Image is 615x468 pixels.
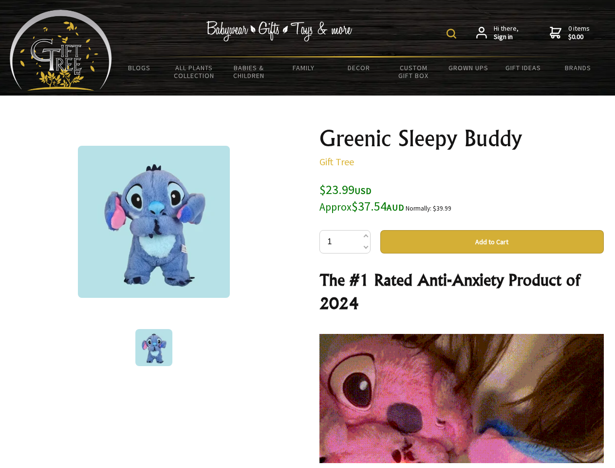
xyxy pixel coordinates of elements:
[550,24,590,41] a: 0 items$0.00
[476,24,519,41] a: Hi there,Sign in
[10,10,112,91] img: Babyware - Gifts - Toys and more...
[494,33,519,41] strong: Sign in
[319,181,404,214] span: $23.99 $37.54
[386,58,441,86] a: Custom Gift Box
[551,58,606,78] a: Brands
[331,58,386,78] a: Decor
[78,146,230,298] img: Greenic Sleepy Buddy
[319,200,352,214] small: Approx
[112,58,167,78] a: BLOGS
[277,58,332,78] a: Family
[441,58,496,78] a: Grown Ups
[568,33,590,41] strong: $0.00
[494,24,519,41] span: Hi there,
[319,156,354,168] a: Gift Tree
[496,58,551,78] a: Gift Ideas
[380,230,604,253] button: Add to Cart
[406,204,451,213] small: Normally: $39.99
[167,58,222,86] a: All Plants Collection
[447,29,456,39] img: product search
[319,270,580,313] strong: The #1 Rated Anti-Anxiety Product of 2024
[206,21,353,41] img: Babywear - Gifts - Toys & more
[354,185,372,196] span: USD
[568,24,590,41] span: 0 items
[319,127,604,150] h1: Greenic Sleepy Buddy
[387,202,404,213] span: AUD
[222,58,277,86] a: Babies & Children
[135,329,172,366] img: Greenic Sleepy Buddy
